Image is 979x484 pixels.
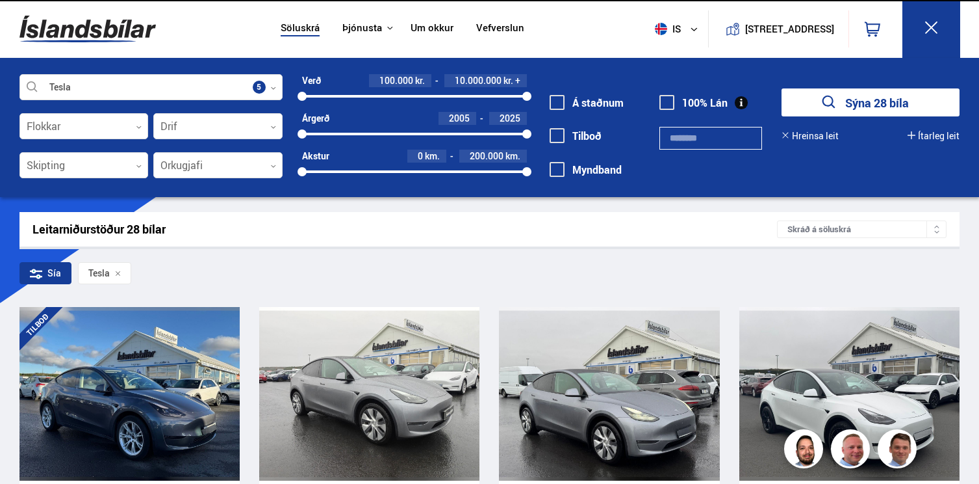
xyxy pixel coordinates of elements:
img: FbJEzSuNWCJXmdc-.webp [880,431,919,470]
div: Verð [302,75,321,86]
img: nhp88E3Fdnt1Opn2.png [786,431,825,470]
span: 0 [418,150,423,162]
span: 100.000 [379,74,413,87]
div: Leitarniðurstöður 28 bílar [32,222,778,236]
a: [STREET_ADDRESS] [715,10,841,47]
span: is [650,23,682,35]
span: km. [425,151,440,161]
a: Um okkur [411,22,453,36]
label: Myndband [550,164,622,176]
span: 200.000 [470,150,503,162]
button: Sýna 28 bíla [782,88,960,116]
div: Akstur [302,151,329,161]
a: Vefverslun [476,22,524,36]
div: Skráð á söluskrá [777,221,947,238]
span: kr. [503,75,513,86]
button: [STREET_ADDRESS] [750,23,830,34]
button: Þjónusta [342,22,382,34]
span: Tesla [88,268,110,278]
label: Tilboð [550,130,602,142]
span: 2025 [500,112,520,124]
button: is [650,10,708,48]
button: Ítarleg leit [908,131,960,141]
img: siFngHWaQ9KaOqBr.png [833,431,872,470]
label: Á staðnum [550,97,624,109]
button: Hreinsa leit [782,131,839,141]
label: 100% Lán [659,97,728,109]
div: Árgerð [302,113,329,124]
img: svg+xml;base64,PHN2ZyB4bWxucz0iaHR0cDovL3d3dy53My5vcmcvMjAwMC9zdmciIHdpZHRoPSI1MTIiIGhlaWdodD0iNT... [655,23,667,35]
a: Söluskrá [281,22,320,36]
img: G0Ugv5HjCgRt.svg [19,8,156,50]
span: km. [505,151,520,161]
span: 2005 [449,112,470,124]
div: Sía [19,262,71,284]
iframe: LiveChat chat widget [919,423,973,478]
span: 10.000.000 [455,74,502,87]
span: kr. [415,75,425,86]
span: + [515,75,520,86]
